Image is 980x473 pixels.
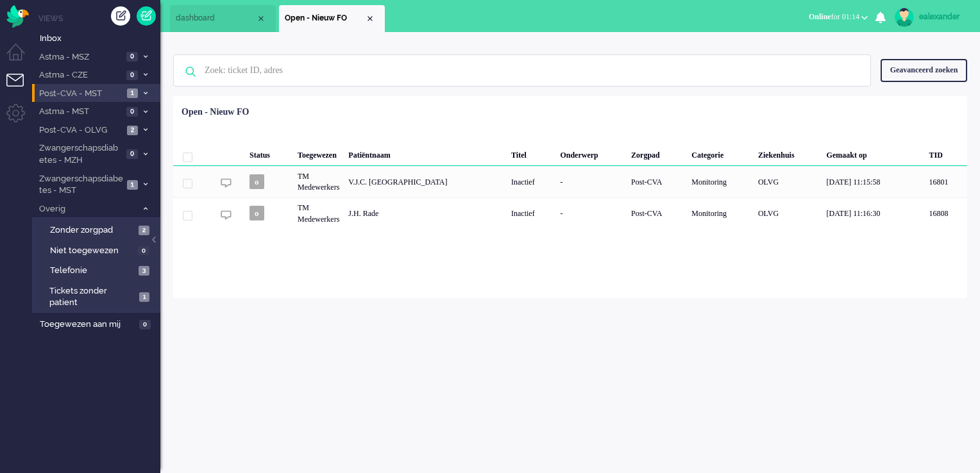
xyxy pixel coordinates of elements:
[38,13,160,24] li: Views
[37,317,160,331] a: Toegewezen aan mij 0
[344,166,507,197] div: V.J.C. [GEOGRAPHIC_DATA]
[139,292,149,302] span: 1
[138,246,149,256] span: 0
[37,283,159,309] a: Tickets zonder patient 1
[6,74,35,103] li: Tickets menu
[279,5,385,32] li: View
[801,8,875,26] button: Onlinefor 01:14
[822,197,925,229] div: [DATE] 11:16:30
[49,285,135,309] span: Tickets zonder patient
[293,197,344,229] div: TM Medewerkers
[37,243,159,257] a: Niet toegewezen 0
[365,13,375,24] div: Close tab
[37,173,123,197] span: Zwangerschapsdiabetes - MST
[801,4,875,32] li: Onlinefor 01:14
[687,166,754,197] div: Monitoring
[50,265,135,277] span: Telefonie
[925,140,967,166] div: TID
[245,140,293,166] div: Status
[37,88,123,100] span: Post-CVA - MST
[822,166,925,197] div: [DATE] 11:15:58
[925,197,967,229] div: 16808
[37,203,137,215] span: Overig
[37,263,159,277] a: Telefonie 3
[111,6,130,26] div: Creëer ticket
[881,59,967,81] div: Geavanceerd zoeken
[139,266,149,276] span: 3
[293,166,344,197] div: TM Medewerkers
[137,6,156,26] a: Quick Ticket
[919,10,967,23] div: ealexander
[627,166,687,197] div: Post-CVA
[892,8,967,27] a: ealexander
[176,13,256,24] span: dashboard
[170,5,276,32] li: Dashboard
[37,124,123,137] span: Post-CVA - OLVG
[182,106,249,119] div: Open - Nieuw FO
[50,245,135,257] span: Niet toegewezen
[809,12,831,21] span: Online
[249,174,264,189] span: o
[126,149,138,159] span: 0
[40,33,160,45] span: Inbox
[507,197,555,229] div: Inactief
[127,88,138,98] span: 1
[37,51,122,63] span: Astma - MSZ
[285,13,365,24] span: Open - Nieuw FO
[195,55,853,86] input: Zoek: ticket ID, adres
[507,140,555,166] div: Titel
[37,69,122,81] span: Astma - CZE
[37,106,122,118] span: Astma - MST
[126,107,138,117] span: 0
[256,13,266,24] div: Close tab
[627,140,687,166] div: Zorgpad
[925,166,967,197] div: 16801
[139,226,149,235] span: 2
[173,166,967,197] div: 16801
[344,140,507,166] div: Patiëntnaam
[687,140,754,166] div: Categorie
[754,140,822,166] div: Ziekenhuis
[754,197,822,229] div: OLVG
[293,140,344,166] div: Toegewezen
[221,210,232,220] img: ic_chat_grey.svg
[139,320,151,329] span: 0
[6,8,29,18] a: Omnidesk
[127,126,138,135] span: 2
[344,197,507,229] div: J.H. Rade
[37,31,160,45] a: Inbox
[221,178,232,188] img: ic_chat_grey.svg
[687,197,754,229] div: Monitoring
[6,5,29,28] img: flow_omnibird.svg
[555,166,627,197] div: -
[754,166,822,197] div: OLVG
[126,71,138,80] span: 0
[126,52,138,62] span: 0
[50,224,135,236] span: Zonder zorgpad
[173,197,967,229] div: 16808
[555,197,627,229] div: -
[627,197,687,229] div: Post-CVA
[507,166,555,197] div: Inactief
[40,319,135,331] span: Toegewezen aan mij
[37,142,122,166] span: Zwangerschapsdiabetes - MZH
[809,12,859,21] span: for 01:14
[895,8,914,27] img: avatar
[249,206,264,220] span: o
[6,104,35,133] li: Admin menu
[6,44,35,72] li: Dashboard menu
[555,140,627,166] div: Onderwerp
[127,180,138,190] span: 1
[37,222,159,236] a: Zonder zorgpad 2
[822,140,925,166] div: Gemaakt op
[174,55,207,88] img: ic-search-icon.svg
